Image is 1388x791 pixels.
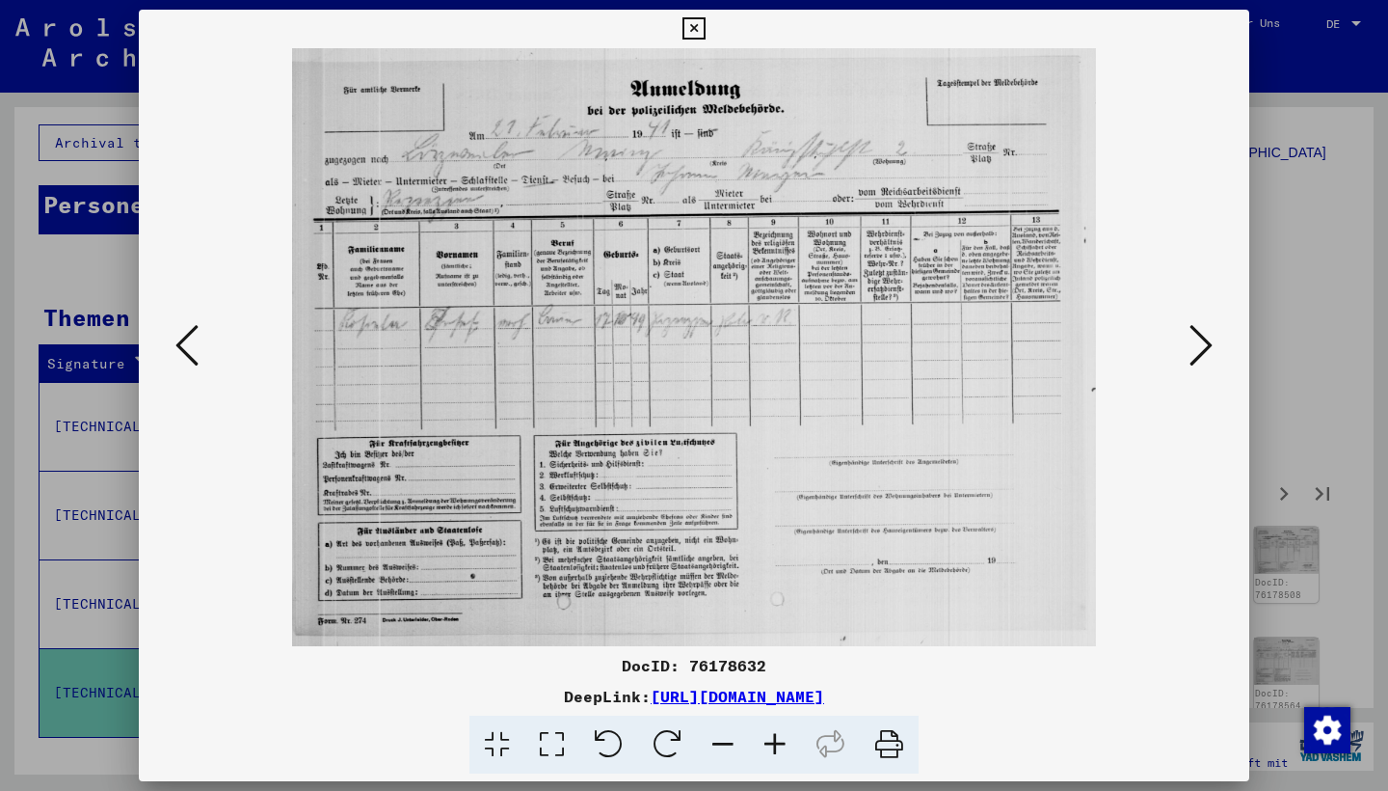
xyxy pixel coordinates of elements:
[651,687,824,706] a: [URL][DOMAIN_NAME]
[1303,706,1349,752] div: Zustimmung ändern
[139,654,1249,677] div: DocID: 76178632
[139,685,1249,708] div: DeepLink:
[204,48,1184,646] img: 001.jpg
[1304,707,1350,753] img: Zustimmung ändern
